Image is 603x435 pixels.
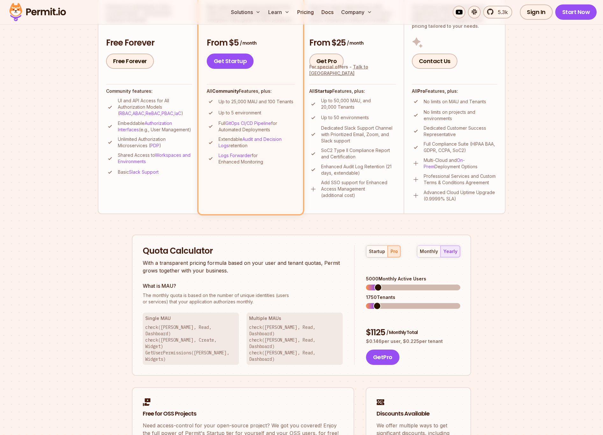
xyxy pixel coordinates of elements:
p: Up to 50 environments [321,114,369,121]
p: for Enhanced Monitoring [219,152,295,165]
div: $ 1125 [366,327,460,338]
div: 5000 Monthly Active Users [366,276,460,282]
strong: Startup [315,88,332,94]
p: Unlimited Authorization Microservices ( ) [118,136,192,149]
a: Get Pro [309,54,344,69]
p: Shared Access to [118,152,192,165]
h2: Free for OSS Projects [143,410,343,418]
a: Pricing [295,6,316,18]
img: Permit logo [6,1,69,23]
p: SoC2 Type II Compliance Report and Certification [321,147,396,160]
a: 5.3k [483,6,512,18]
p: Full for Automated Deployments [219,120,295,133]
div: For special offers - [309,64,396,76]
a: Docs [319,6,336,18]
a: Free Forever [106,54,154,69]
button: Company [339,6,375,18]
a: PDP [150,143,159,148]
button: Solutions [228,6,263,18]
p: Multi-Cloud and Deployment Options [424,157,497,170]
p: Add SSO support for Enhanced Access Management (additional cost) [321,179,396,199]
p: Dedicated Customer Success Representative [424,125,497,138]
h3: From $25 [309,37,396,49]
p: Advanced Cloud Uptime Upgrade (0.9999% SLA) [424,189,497,202]
p: Up to 5 environment [219,110,261,116]
p: Up to 50,000 MAU, and 20,000 Tenants [321,98,396,110]
p: check([PERSON_NAME], Read, Dashboard) check([PERSON_NAME], Read, Dashboard) check([PERSON_NAME], ... [249,324,340,362]
a: PBAC [162,111,173,116]
a: ABAC [133,111,144,116]
div: 1750 Tenants [366,294,460,301]
a: Start Now [555,4,597,20]
span: / Monthly Total [386,329,418,336]
a: Authorization Interfaces [118,120,172,132]
h4: All Features, plus: [412,88,497,94]
span: / month [240,40,256,46]
a: Audit and Decision Logs [219,136,282,148]
strong: Community [212,88,239,94]
p: or services) that your application authorizes monthly. [143,292,343,305]
h3: From $5 [207,37,295,49]
button: GetPro [366,350,399,365]
p: No limits on projects and environments [424,109,497,122]
button: Learn [266,6,292,18]
a: IaC [175,111,181,116]
h2: Discounts Available [377,410,460,418]
p: No limits on MAU and Tenants [424,98,486,105]
span: / month [347,40,363,46]
h3: Single MAU [145,315,236,322]
a: Sign In [520,4,553,20]
a: Slack Support [129,169,159,175]
p: UI and API Access for All Authorization Models ( , , , , ) [118,98,192,117]
h3: What is MAU? [143,282,343,290]
p: With a transparent pricing formula based on your user and tenant quotas, Permit grows together wi... [143,259,343,274]
h4: All Features, plus: [207,88,295,94]
p: Extendable retention [219,136,295,149]
p: Full Compliance Suite (HIPAA BAA, GDPR, CCPA, SoC2) [424,141,497,154]
div: monthly [420,248,438,255]
p: Up to 25,000 MAU and 100 Tenants [219,98,293,105]
p: Dedicated Slack Support Channel with Prioritized Email, Zoom, and Slack support [321,125,396,144]
strong: Pro [417,88,425,94]
h4: Community features: [106,88,192,94]
span: 5.3k [494,8,508,16]
span: The monthly quota is based on the number of unique identities (users [143,292,343,299]
a: ReBAC [146,111,160,116]
h2: Quota Calculator [143,245,343,257]
div: startup [369,248,385,255]
h3: Multiple MAUs [249,315,340,322]
a: GitOps CI/CD Pipeline [226,120,271,126]
p: Professional Services and Custom Terms & Conditions Agreement [424,173,497,186]
p: Embeddable (e.g., User Management) [118,120,192,133]
a: On-Prem [424,157,465,169]
a: Logs Forwarder [219,153,252,158]
a: Contact Us [412,54,457,69]
a: RBAC [119,111,131,116]
p: $ 0.146 per user, $ 0.225 per tenant [366,338,460,344]
p: Basic [118,169,159,175]
p: Enhanced Audit Log Retention (21 days, extendable) [321,163,396,176]
p: check([PERSON_NAME], Read, Dashboard) check([PERSON_NAME], Create, Widget) GetUserPermissions([PE... [145,324,236,362]
h4: All Features, plus: [309,88,396,94]
h3: Free Forever [106,37,192,49]
a: Get Startup [207,54,254,69]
